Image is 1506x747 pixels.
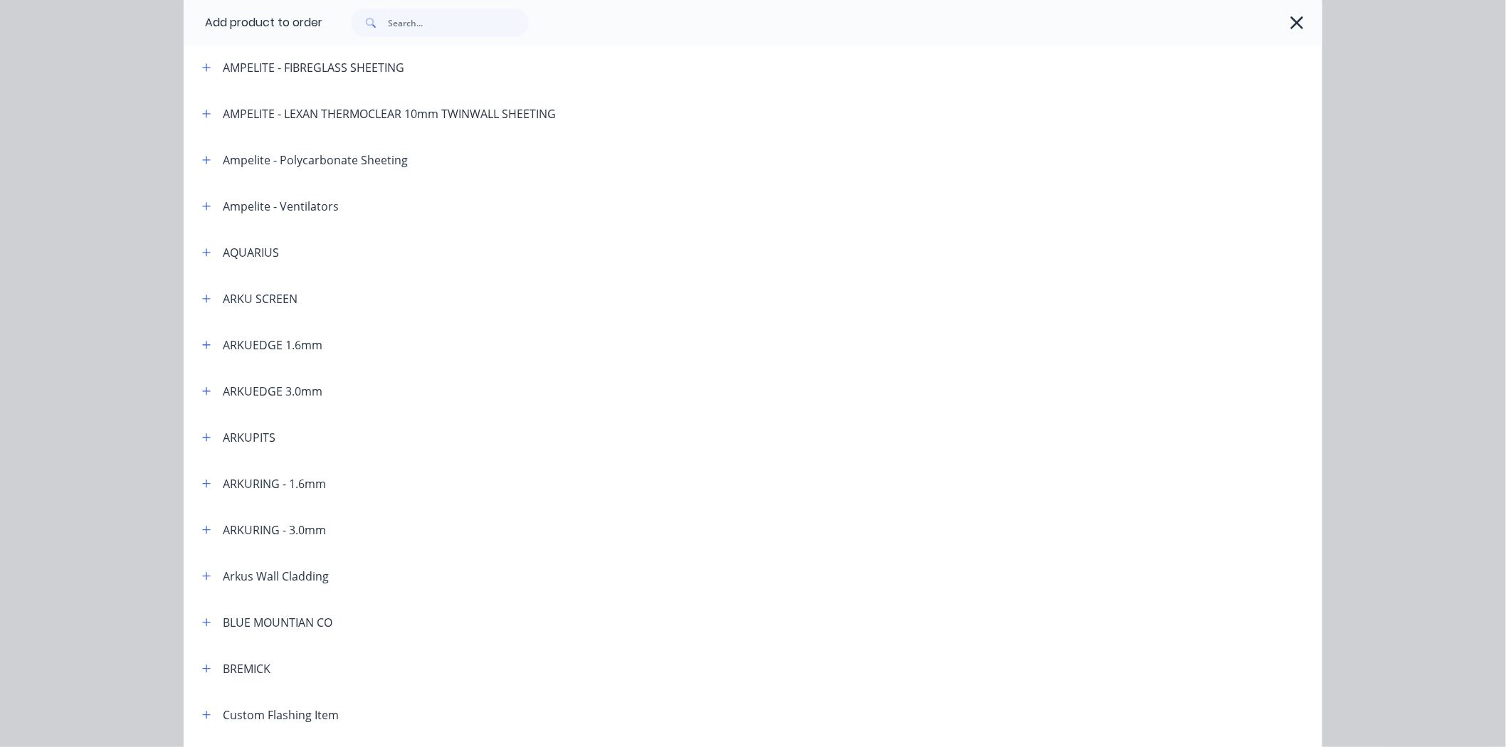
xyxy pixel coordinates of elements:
div: Custom Flashing Item [223,706,339,724]
div: Arkus Wall Cladding [223,568,329,585]
div: ARKUEDGE 1.6mm [223,337,322,354]
div: AMPELITE - FIBREGLASS SHEETING [223,59,404,76]
div: AQUARIUS [223,244,279,261]
div: Ampelite - Polycarbonate Sheeting [223,152,408,169]
input: Search... [388,9,529,37]
div: ARKURING - 1.6mm [223,475,326,492]
div: Ampelite - Ventilators [223,198,339,215]
div: AMPELITE - LEXAN THERMOCLEAR 10mm TWINWALL SHEETING [223,105,556,122]
div: BREMICK [223,660,270,677]
div: BLUE MOUNTIAN CO [223,614,332,631]
div: ARKUPITS [223,429,275,446]
div: ARKU SCREEN [223,290,297,307]
div: ARKUEDGE 3.0mm [223,383,322,400]
div: ARKURING - 3.0mm [223,521,326,539]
